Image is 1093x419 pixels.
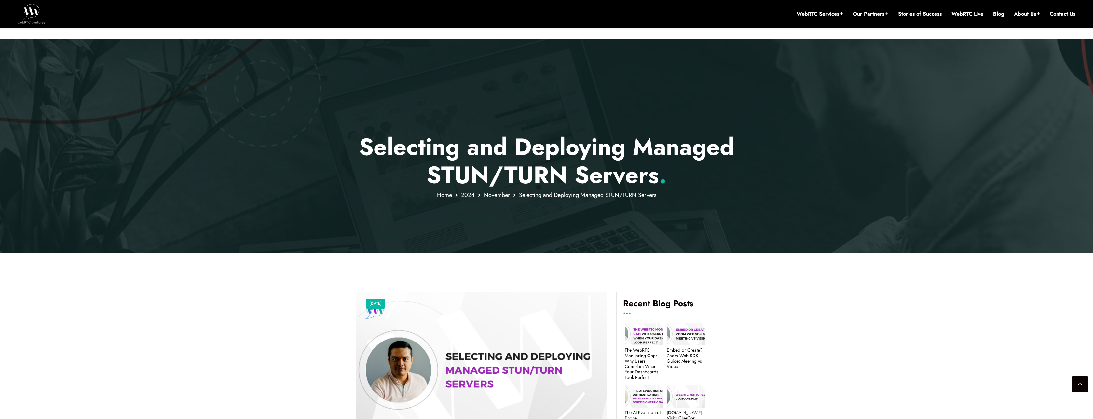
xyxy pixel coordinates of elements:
[623,299,707,314] h4: Recent Blog Posts
[1014,10,1040,18] a: About Us
[1050,10,1075,18] a: Contact Us
[951,10,983,18] a: WebRTC Live
[853,10,888,18] a: Our Partners
[625,347,663,380] a: The WebRTC Monitoring Gap: Why Users Complain When Your Dashboards Look Perfect
[993,10,1004,18] a: Blog
[667,347,705,369] a: Embed or Create? Zoom Web SDK Guide: Meeting vs Video
[797,10,843,18] a: WebRTC Services
[437,191,452,199] a: Home
[484,191,510,199] a: November
[369,300,382,308] a: [DATE]
[898,10,942,18] a: Stories of Success
[356,133,737,189] p: Selecting and Deploying Managed STUN/TURN Servers
[659,158,666,192] span: .
[461,191,475,199] a: 2024
[519,191,656,199] span: Selecting and Deploying Managed STUN/TURN Servers
[18,4,45,23] img: WebRTC.ventures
